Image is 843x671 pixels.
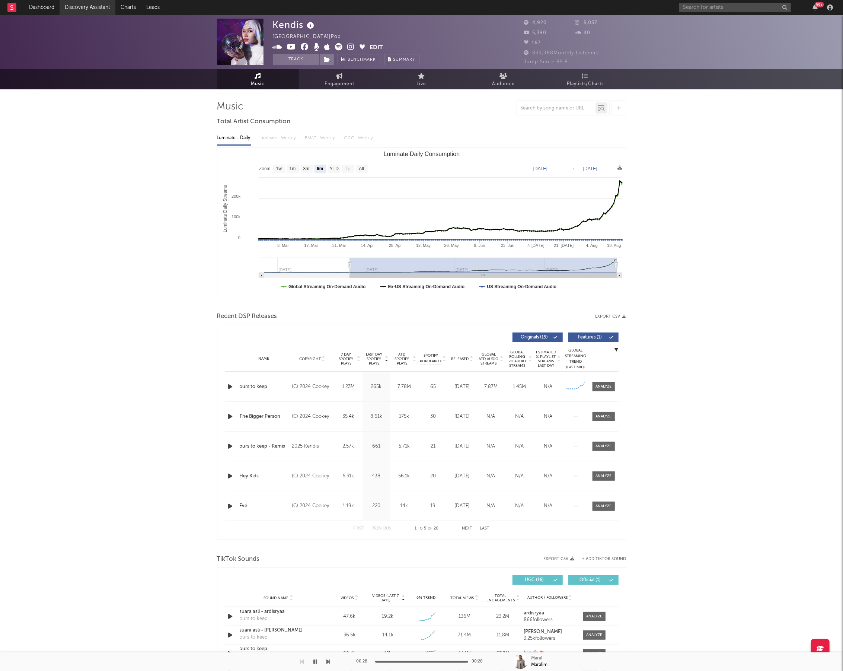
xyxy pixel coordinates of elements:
[420,473,446,480] div: 20
[417,80,427,89] span: Live
[217,148,626,297] svg: Luminate Daily Consumption
[336,413,361,420] div: 35.4k
[277,243,289,248] text: 3. Mar
[240,627,317,634] a: suara asli - [PERSON_NAME]
[338,54,380,65] a: Benchmark
[364,352,384,366] span: Last Day Spotify Plays
[536,413,561,420] div: N/A
[317,166,323,172] text: 6m
[299,69,381,89] a: Engagement
[217,117,291,126] span: Total Artist Consumption
[392,473,416,480] div: 56.1k
[303,166,309,172] text: 3m
[382,632,393,639] div: 14.1k
[479,443,504,450] div: N/A
[420,443,446,450] div: 21
[420,413,446,420] div: 30
[479,473,504,480] div: N/A
[479,383,504,391] div: 7.87M
[507,413,532,420] div: N/A
[507,443,532,450] div: N/A
[679,3,791,12] input: Search for artists
[507,473,532,480] div: N/A
[231,194,240,198] text: 200k
[507,383,532,391] div: 1.45M
[264,596,289,600] span: Sound Name
[531,655,543,662] div: Maral
[325,80,355,89] span: Engagement
[479,413,504,420] div: N/A
[332,613,367,620] div: 47.6k
[381,69,463,89] a: Live
[517,578,552,582] span: UGC ( 16 )
[527,243,544,248] text: 7. [DATE]
[524,60,568,64] span: Jump Score: 89.8
[289,166,296,172] text: 1m
[288,284,366,289] text: Global Streaming On-Demand Audio
[450,383,475,391] div: [DATE]
[370,594,400,602] span: Videos (last 7 days)
[273,54,319,65] button: Track
[240,413,288,420] div: The Bigger Person
[575,31,590,35] span: 40
[372,527,392,531] button: Previous
[536,383,561,391] div: N/A
[524,651,545,655] strong: kendis 🍉
[240,608,317,616] a: suara asli - ardisryaa
[583,166,597,171] text: [DATE]
[472,657,487,666] div: 00:28
[240,502,288,510] div: Eve
[217,69,299,89] a: Music
[384,54,419,65] button: Summary
[392,413,416,420] div: 175k
[406,524,447,533] div: 1 5 20
[292,442,332,451] div: 2025 Kendis
[575,557,626,561] button: + Add TikTok Sound
[240,473,288,480] div: Hey Kids
[409,595,443,601] div: 6M Trend
[345,166,350,172] text: 1y
[533,166,547,171] text: [DATE]
[524,51,599,55] span: 839,988 Monthly Listeners
[571,166,575,171] text: →
[479,502,504,510] div: N/A
[450,413,475,420] div: [DATE]
[364,502,389,510] div: 220
[815,2,824,7] div: 99 +
[485,594,515,602] span: Total Engagements
[359,166,364,172] text: All
[361,243,374,248] text: 14. Apr
[573,335,607,340] span: Features ( 1 )
[524,636,575,641] div: 3.25k followers
[524,31,547,35] span: 5,390
[501,243,514,248] text: 23. Jun
[536,502,561,510] div: N/A
[485,613,520,620] div: 23.2M
[450,443,475,450] div: [DATE]
[240,615,268,623] div: ours to keep
[568,333,619,342] button: Features(1)
[348,55,376,64] span: Benchmark
[392,502,416,510] div: 14k
[527,595,568,600] span: Author / Followers
[420,502,446,510] div: 19
[479,352,499,366] span: Global ATD Audio Streams
[240,356,288,362] div: Name
[273,32,350,41] div: [GEOGRAPHIC_DATA] | Pop
[485,650,520,658] div: 63.3M
[524,41,541,45] span: 167
[240,443,288,450] a: ours to keep - Remix
[582,557,626,561] button: + Add TikTok Sound
[238,235,240,240] text: 0
[507,350,528,368] span: Global Rolling 7D Audio Streams
[251,80,265,89] span: Music
[222,185,227,232] text: Luminate Daily Streams
[364,413,389,420] div: 8.61k
[304,243,318,248] text: 17. Mar
[531,662,548,668] div: Maralim
[332,243,346,248] text: 31. Mar
[524,651,575,656] a: kendis 🍉
[544,557,575,561] button: Export CSV
[447,632,482,639] div: 71.4M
